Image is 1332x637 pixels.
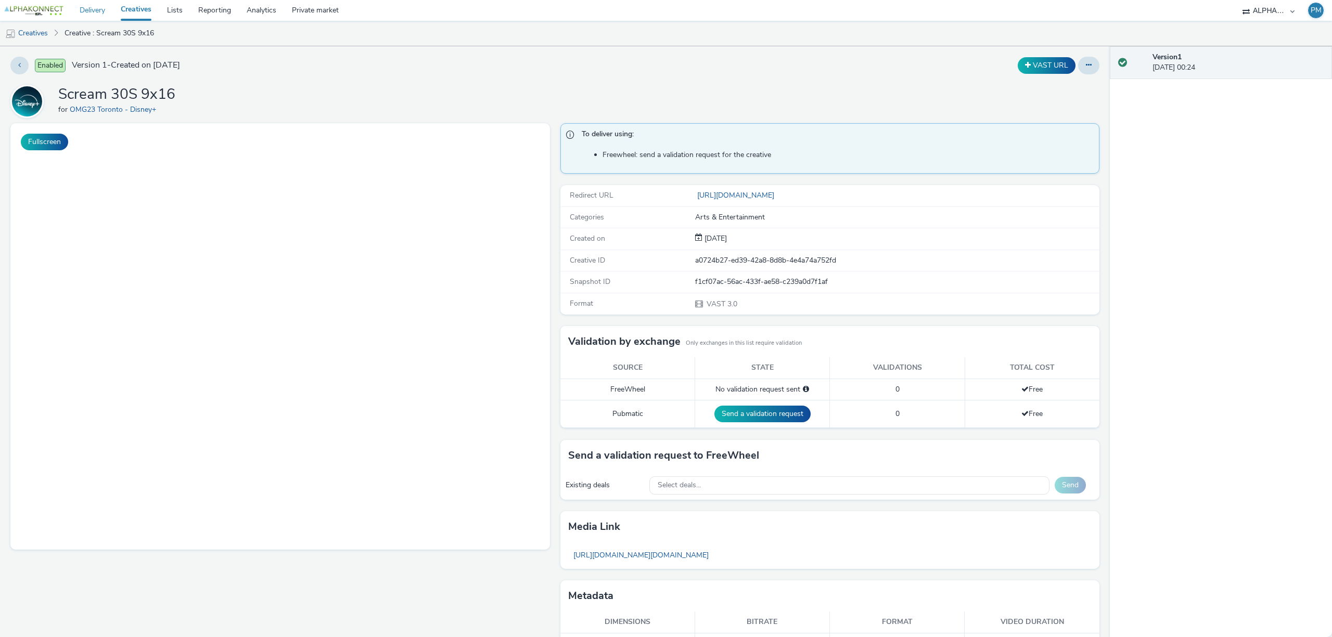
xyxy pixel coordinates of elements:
span: Format [570,298,593,308]
td: Pubmatic [560,400,695,428]
div: Existing deals [566,480,645,490]
a: [URL][DOMAIN_NAME][DOMAIN_NAME] [568,545,714,565]
th: State [695,357,830,379]
button: Send a validation request [714,406,811,422]
span: Creative ID [570,255,605,265]
div: PM [1311,3,1322,18]
td: FreeWheel [560,379,695,400]
span: Redirect URL [570,190,613,200]
h3: Send a validation request to FreeWheel [568,448,759,463]
th: Total cost [965,357,1099,379]
th: Video duration [965,612,1099,633]
strong: Version 1 [1152,52,1182,62]
div: Duplicate the creative as a VAST URL [1015,57,1078,74]
span: Created on [570,233,605,243]
div: No validation request sent [700,384,824,395]
a: OMG23 Toronto - Disney+ [10,96,48,106]
span: Snapshot ID [570,277,610,287]
button: Send [1055,477,1086,493]
img: undefined Logo [3,4,65,17]
span: Free [1021,384,1043,394]
th: Bitrate [695,612,830,633]
h1: Scream 30S 9x16 [58,85,175,105]
a: Creative : Scream 30S 9x16 [59,21,159,46]
span: 0 [895,384,900,394]
h3: Metadata [568,588,613,604]
span: Free [1021,409,1043,419]
div: [DATE] 00:24 [1152,52,1324,73]
a: [URL][DOMAIN_NAME] [695,190,778,200]
a: OMG23 Toronto - Disney+ [70,105,160,114]
div: Arts & Entertainment [695,212,1099,223]
button: Fullscreen [21,134,68,150]
small: Only exchanges in this list require validation [686,339,802,347]
span: Enabled [35,59,66,72]
h3: Validation by exchange [568,334,681,349]
div: Please select a deal below and click on Send to send a validation request to FreeWheel. [803,384,809,395]
span: [DATE] [702,233,727,243]
span: Version 1 - Created on [DATE] [72,59,180,71]
th: Validations [830,357,965,379]
img: mobile [5,29,16,39]
div: f1cf07ac-56ac-433f-ae58-c239a0d7f1af [695,277,1099,287]
span: Categories [570,212,604,222]
th: Source [560,357,695,379]
th: Format [830,612,965,633]
div: Creation 27 September 2025, 00:24 [702,233,727,244]
h3: Media link [568,519,620,535]
img: OMG23 Toronto - Disney+ [12,86,42,116]
li: Freewheel: send a validation request for the creative [603,150,1094,160]
span: Select deals... [658,481,701,490]
span: VAST 3.0 [706,299,737,309]
span: 0 [895,409,900,419]
button: VAST URL [1018,57,1075,74]
div: a0724b27-ed39-42a8-8d8b-4e4a74a752fd [695,255,1099,266]
th: Dimensions [560,612,695,633]
span: for [58,105,70,114]
span: To deliver using: [582,129,1089,142]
